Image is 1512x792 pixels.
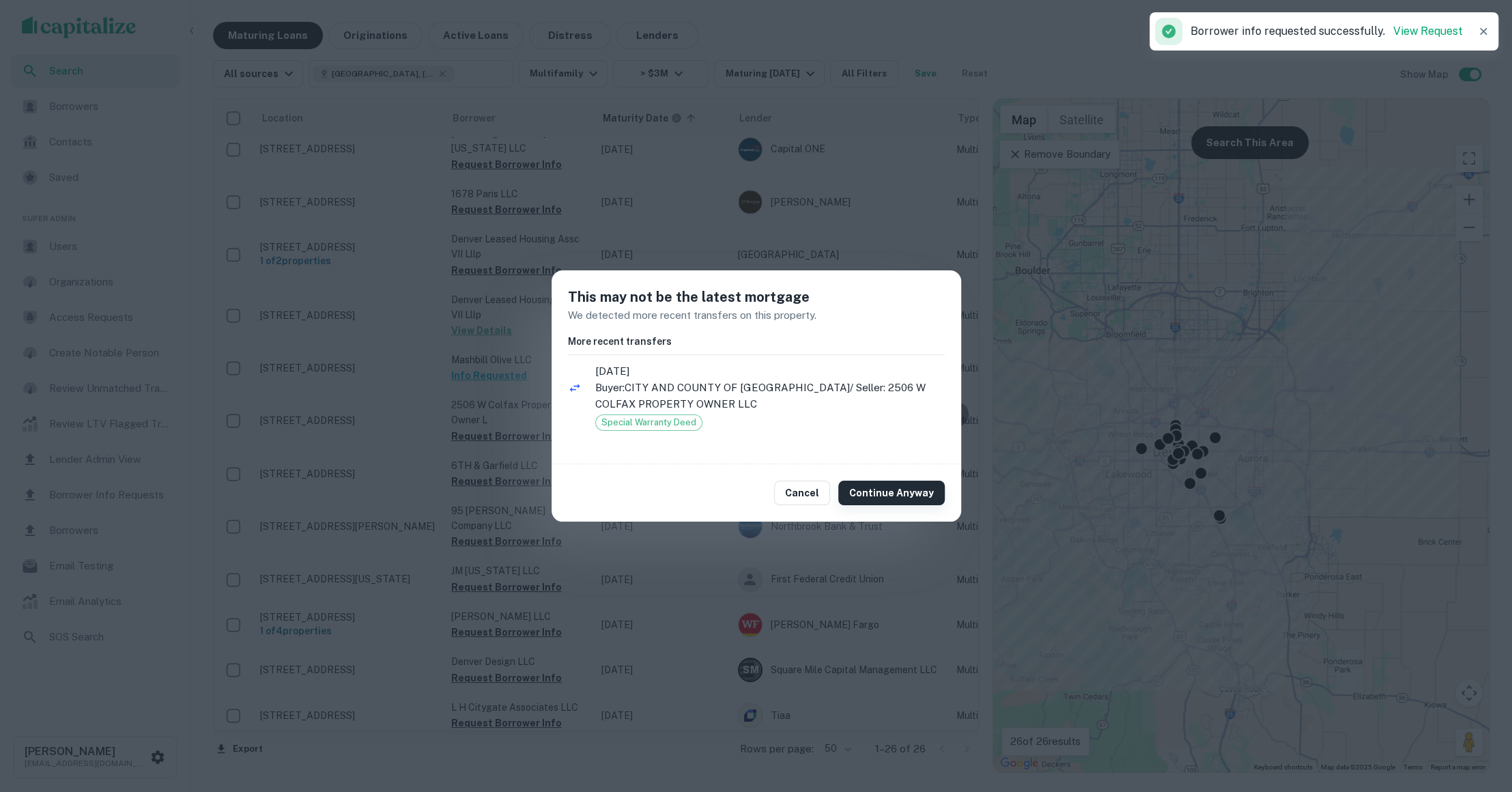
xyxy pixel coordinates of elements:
[568,307,945,324] p: We detected more recent transfers on this property.
[774,481,830,505] button: Cancel
[595,380,945,412] p: Buyer: CITY AND COUNTY OF [GEOGRAPHIC_DATA] / Seller: 2506 W COLFAX PROPERTY OWNER LLC
[1444,683,1512,748] iframe: Chat Widget
[1190,23,1463,40] p: Borrower info requested successfully.
[1393,25,1463,38] a: View Request
[568,287,945,307] h5: This may not be the latest mortgage
[568,334,945,349] h6: More recent transfers
[595,414,702,431] div: Special Warranty Deed
[595,363,945,380] span: [DATE]
[838,481,945,505] button: Continue Anyway
[596,416,702,429] span: Special Warranty Deed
